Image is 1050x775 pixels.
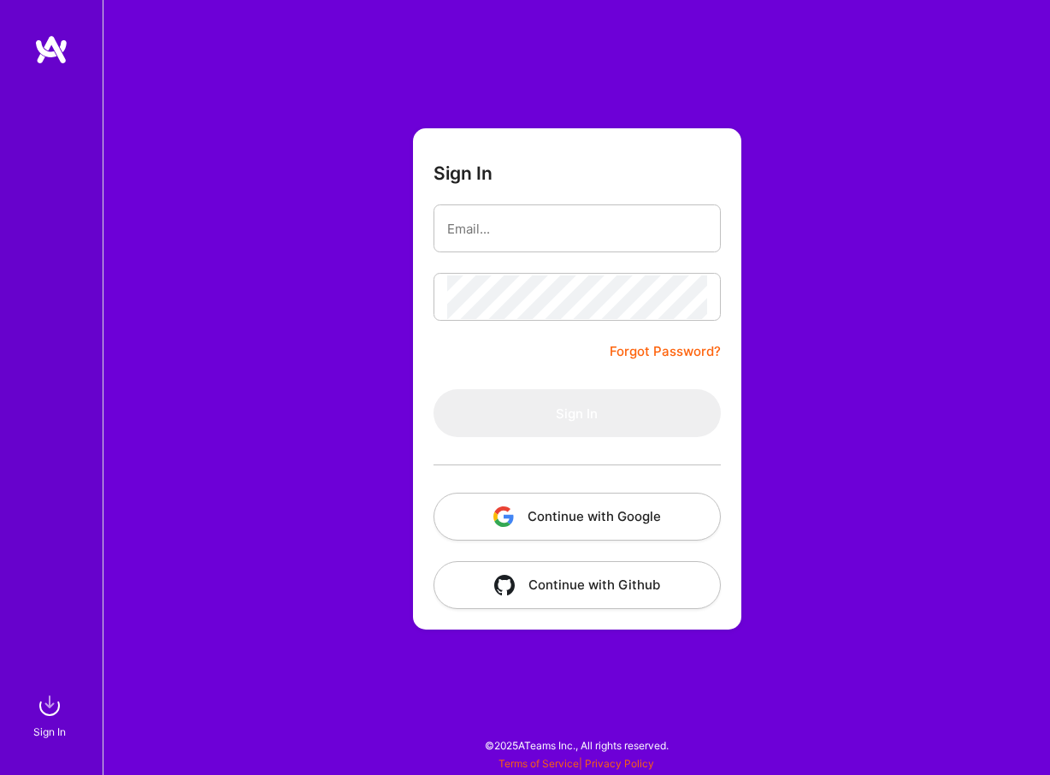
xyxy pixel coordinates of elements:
[498,757,579,770] a: Terms of Service
[610,341,721,362] a: Forgot Password?
[434,163,493,184] h3: Sign In
[493,506,514,527] img: icon
[434,561,721,609] button: Continue with Github
[33,723,66,741] div: Sign In
[434,389,721,437] button: Sign In
[498,757,654,770] span: |
[103,724,1050,766] div: © 2025 ATeams Inc., All rights reserved.
[34,34,68,65] img: logo
[585,757,654,770] a: Privacy Policy
[434,493,721,541] button: Continue with Google
[447,207,707,251] input: Email...
[32,689,67,723] img: sign in
[494,575,515,595] img: icon
[36,689,67,741] a: sign inSign In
